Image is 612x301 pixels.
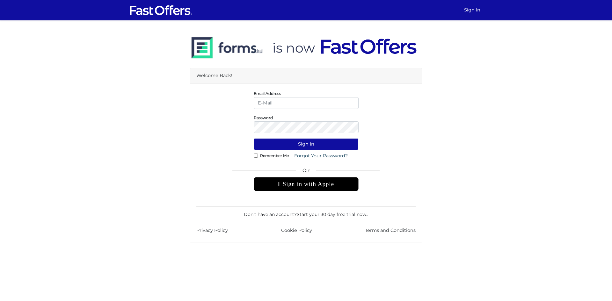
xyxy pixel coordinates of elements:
a: Terms and Conditions [365,227,416,234]
div: Welcome Back! [190,68,422,83]
label: Password [254,117,273,118]
span: OR [254,167,359,177]
input: E-Mail [254,97,359,109]
a: Forgot Your Password? [290,150,352,162]
div: Don't have an account? . [196,206,416,218]
a: Privacy Policy [196,227,228,234]
a: Cookie Policy [281,227,312,234]
label: Remember Me [260,155,289,156]
a: Sign In [462,4,483,16]
button: Sign In [254,138,359,150]
a: Start your 30 day free trial now. [297,211,367,217]
label: Email Address [254,93,281,94]
div: Sign in with Apple [254,177,359,191]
